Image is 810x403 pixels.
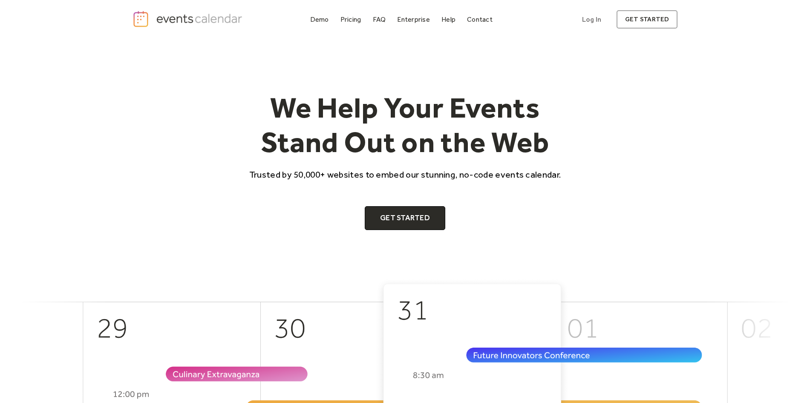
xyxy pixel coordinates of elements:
[373,17,386,22] div: FAQ
[464,14,496,25] a: Contact
[337,14,365,25] a: Pricing
[310,17,329,22] div: Demo
[365,206,445,230] a: Get Started
[394,14,433,25] a: Enterprise
[307,14,332,25] a: Demo
[340,17,361,22] div: Pricing
[467,17,493,22] div: Contact
[369,14,389,25] a: FAQ
[133,10,245,28] a: home
[242,90,569,160] h1: We Help Your Events Stand Out on the Web
[242,168,569,181] p: Trusted by 50,000+ websites to embed our stunning, no-code events calendar.
[438,14,459,25] a: Help
[397,17,430,22] div: Enterprise
[574,10,610,29] a: Log In
[617,10,677,29] a: get started
[441,17,455,22] div: Help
